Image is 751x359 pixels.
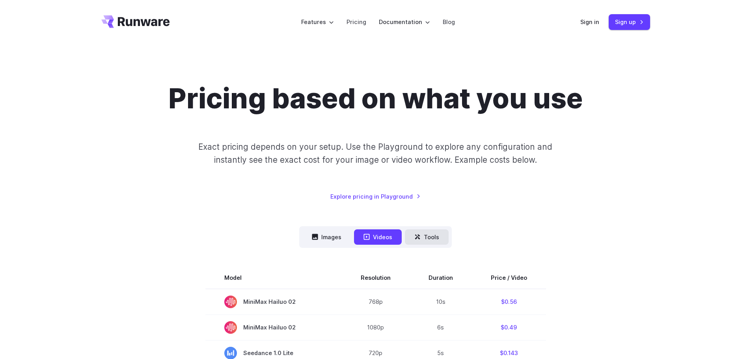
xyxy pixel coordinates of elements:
[472,289,546,315] td: $0.56
[379,17,430,26] label: Documentation
[183,140,567,167] p: Exact pricing depends on your setup. Use the Playground to explore any configuration and instantl...
[302,229,351,245] button: Images
[410,267,472,289] th: Duration
[405,229,449,245] button: Tools
[410,289,472,315] td: 10s
[342,289,410,315] td: 768p
[443,17,455,26] a: Blog
[342,314,410,340] td: 1080p
[224,321,323,334] span: MiniMax Hailuo 02
[580,17,599,26] a: Sign in
[330,192,421,201] a: Explore pricing in Playground
[609,14,650,30] a: Sign up
[347,17,366,26] a: Pricing
[101,15,170,28] a: Go to /
[301,17,334,26] label: Features
[354,229,402,245] button: Videos
[224,296,323,308] span: MiniMax Hailuo 02
[168,82,583,115] h1: Pricing based on what you use
[472,314,546,340] td: $0.49
[342,267,410,289] th: Resolution
[205,267,342,289] th: Model
[410,314,472,340] td: 6s
[472,267,546,289] th: Price / Video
